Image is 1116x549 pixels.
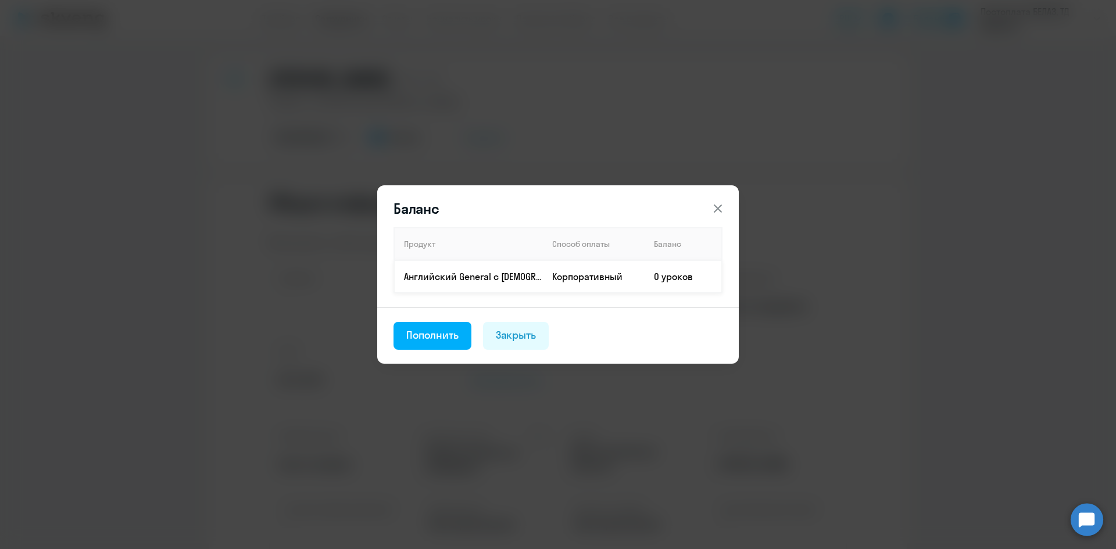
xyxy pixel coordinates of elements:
[645,228,722,260] th: Баланс
[496,328,536,343] div: Закрыть
[543,228,645,260] th: Способ оплаты
[404,270,542,283] p: Английский General с [DEMOGRAPHIC_DATA] преподавателем
[377,199,739,218] header: Баланс
[406,328,459,343] div: Пополнить
[483,322,549,350] button: Закрыть
[543,260,645,293] td: Корпоративный
[394,228,543,260] th: Продукт
[394,322,471,350] button: Пополнить
[645,260,722,293] td: 0 уроков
